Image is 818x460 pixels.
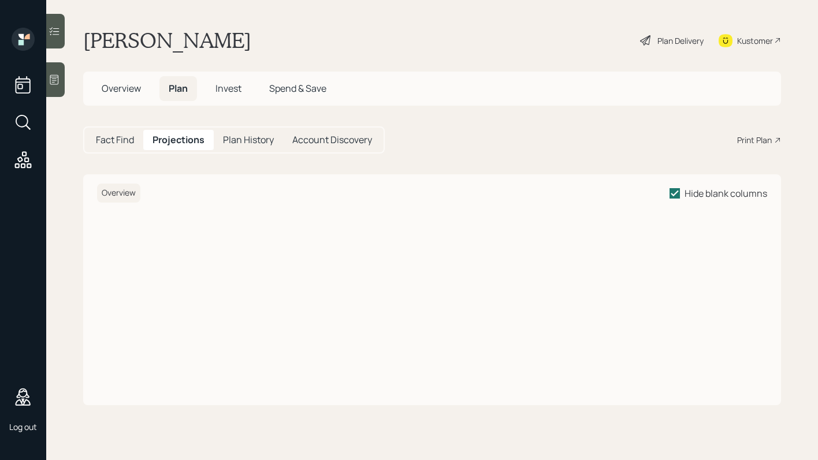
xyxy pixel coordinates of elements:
[102,187,136,198] span: Overview
[83,28,251,53] h1: [PERSON_NAME]
[102,82,141,95] span: Overview
[737,35,773,47] div: Kustomer
[269,82,326,95] span: Spend & Save
[169,82,188,95] span: Plan
[9,421,37,432] div: Log out
[215,82,241,95] span: Invest
[223,134,274,145] h5: Plan History
[153,134,204,145] h5: Projections
[670,187,767,200] label: Hide blank columns
[737,134,772,146] div: Print Plan
[96,134,134,145] h5: Fact Find
[657,35,704,47] div: Plan Delivery
[292,134,372,145] h5: Account Discovery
